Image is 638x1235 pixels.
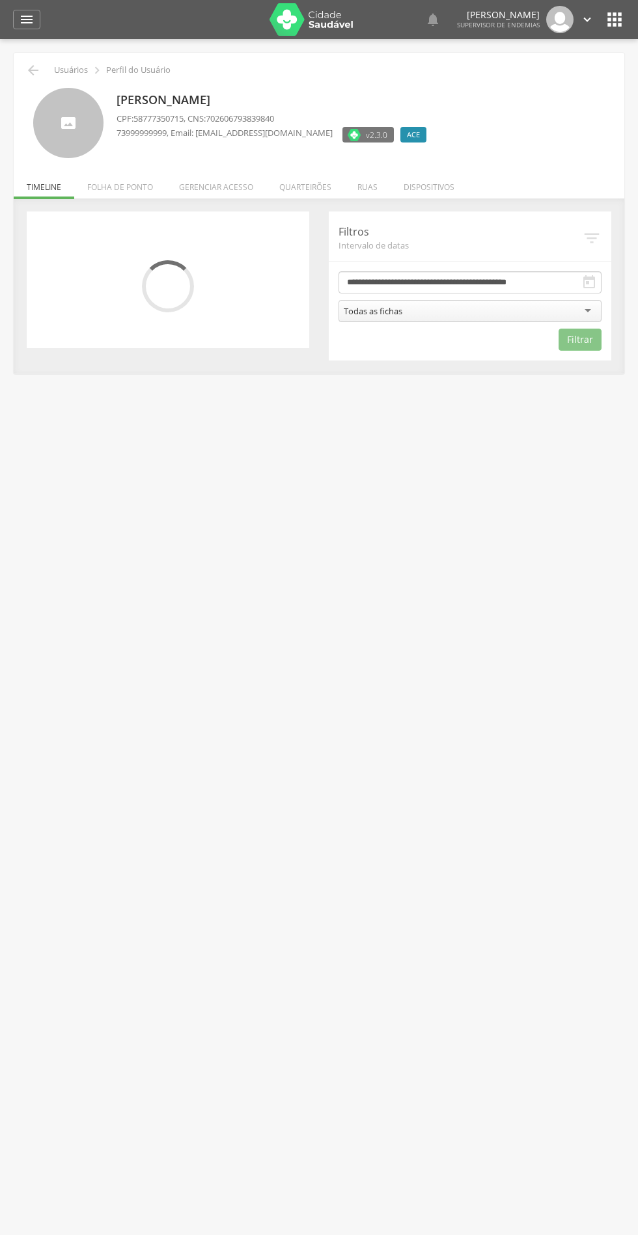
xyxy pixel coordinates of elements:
span: v2.3.0 [366,128,387,141]
div: Todas as fichas [344,305,402,317]
p: CPF: , CNS: [117,113,433,125]
li: Dispositivos [391,169,467,199]
i:  [581,275,597,290]
label: Versão do aplicativo [342,127,394,142]
i:  [425,12,441,27]
a:  [425,6,441,33]
p: , Email: [EMAIL_ADDRESS][DOMAIN_NAME] [117,127,333,139]
li: Ruas [344,169,391,199]
li: Folha de ponto [74,169,166,199]
a:  [13,10,40,29]
span: 58777350715 [133,113,184,124]
li: Quarteirões [266,169,344,199]
i: Voltar [25,62,41,78]
i:  [582,228,602,248]
span: Supervisor de Endemias [457,20,540,29]
i:  [604,9,625,30]
p: Perfil do Usuário [106,65,171,75]
p: [PERSON_NAME] [117,92,433,109]
span: 73999999999 [117,127,167,139]
i:  [19,12,35,27]
i:  [90,63,104,77]
span: 702606793839840 [206,113,274,124]
a:  [580,6,594,33]
p: [PERSON_NAME] [457,10,540,20]
button: Filtrar [559,329,602,351]
li: Gerenciar acesso [166,169,266,199]
i:  [580,12,594,27]
p: Filtros [339,224,582,239]
p: Usuários [54,65,88,75]
span: Intervalo de datas [339,239,582,251]
span: ACE [407,129,420,140]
